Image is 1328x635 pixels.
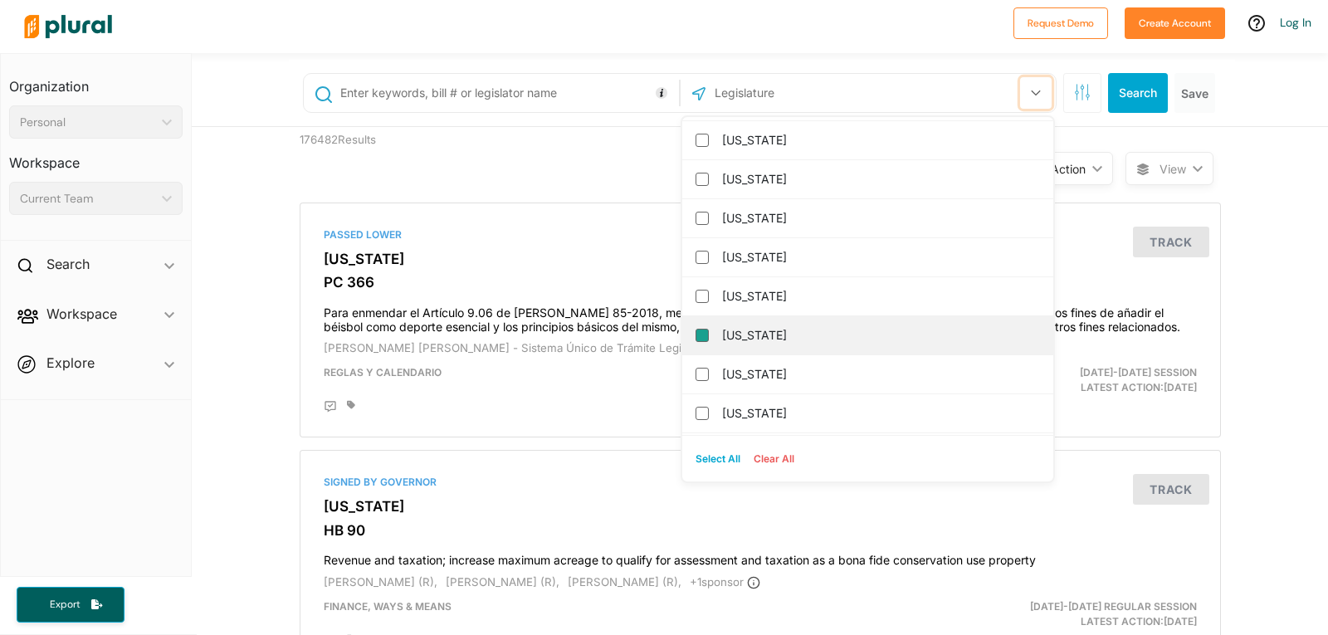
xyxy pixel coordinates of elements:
[324,400,337,413] div: Add Position Statement
[722,401,1037,426] label: [US_STATE]
[1125,13,1225,31] a: Create Account
[446,575,559,589] span: [PERSON_NAME] (R),
[324,545,1197,568] h4: Revenue and taxation; increase maximum acreage to qualify for assessment and taxation as a bona f...
[1174,73,1215,113] button: Save
[722,362,1037,387] label: [US_STATE]
[1133,227,1209,257] button: Track
[722,206,1037,231] label: [US_STATE]
[1125,7,1225,39] button: Create Account
[17,587,124,623] button: Export
[722,323,1037,348] label: [US_STATE]
[1030,600,1197,613] span: [DATE]-[DATE] Regular Session
[1280,15,1311,30] a: Log In
[722,167,1037,192] label: [US_STATE]
[287,127,524,190] div: 176482 Results
[1074,84,1091,98] span: Search Filters
[1108,73,1168,113] button: Search
[9,62,183,99] h3: Organization
[324,475,1197,490] div: Signed by Governor
[1080,366,1197,379] span: [DATE]-[DATE] Session
[722,284,1037,309] label: [US_STATE]
[9,139,183,175] h3: Workspace
[690,575,760,589] span: + 1 sponsor
[910,599,1209,629] div: Latest Action: [DATE]
[38,598,91,612] span: Export
[1160,160,1186,178] span: View
[324,251,1197,267] h3: [US_STATE]
[722,128,1037,153] label: [US_STATE]
[324,575,437,589] span: [PERSON_NAME] (R),
[20,114,155,131] div: Personal
[689,447,747,471] button: Select All
[1133,474,1209,505] button: Track
[747,447,801,471] button: Clear All
[713,77,891,109] input: Legislature
[324,341,714,354] span: [PERSON_NAME] [PERSON_NAME] - Sistema Único de Trámite Legislativo
[568,575,681,589] span: [PERSON_NAME] (R),
[910,365,1209,395] div: Latest Action: [DATE]
[324,366,442,379] span: Reglas y Calendario
[324,600,452,613] span: Finance, Ways & Means
[46,255,90,273] h2: Search
[1013,13,1108,31] a: Request Demo
[324,227,1197,242] div: Passed Lower
[324,274,1197,291] h3: PC 366
[324,498,1197,515] h3: [US_STATE]
[324,298,1197,335] h4: Para enmendar el Artículo 9.06 de [PERSON_NAME] 85-2018, mejor conocida como la “Ley de Reforma E...
[654,85,669,100] div: Tooltip anchor
[20,190,155,208] div: Current Team
[339,77,675,109] input: Enter keywords, bill # or legislator name
[722,245,1037,270] label: [US_STATE]
[324,522,1197,539] h3: HB 90
[347,400,355,410] div: Add tags
[1013,7,1108,39] button: Request Demo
